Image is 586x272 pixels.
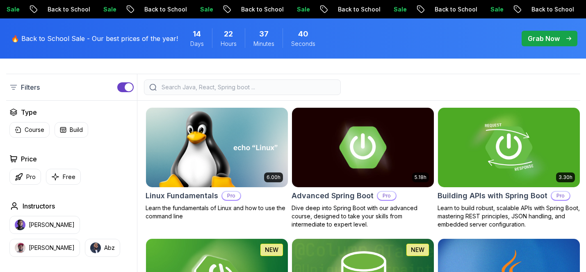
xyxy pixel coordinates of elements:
p: Back to School [525,5,581,14]
h2: Type [21,107,37,117]
span: Hours [221,40,237,48]
span: 14 Days [193,28,201,40]
p: Pro [26,173,36,181]
a: Building APIs with Spring Boot card3.30hBuilding APIs with Spring BootProLearn to build robust, s... [438,107,580,229]
p: Build [70,126,83,134]
p: NEW [265,246,278,254]
p: Pro [552,192,570,200]
button: Pro [9,169,41,185]
p: NEW [411,246,424,254]
p: Pro [378,192,396,200]
input: Search Java, React, Spring boot ... [160,83,335,91]
a: Linux Fundamentals card6.00hLinux FundamentalsProLearn the fundamentals of Linux and how to use t... [146,107,288,220]
p: Sale [194,5,220,14]
p: Back to School [235,5,290,14]
p: [PERSON_NAME] [29,221,75,229]
a: Advanced Spring Boot card5.18hAdvanced Spring BootProDive deep into Spring Boot with our advanced... [292,107,434,229]
p: Back to School [41,5,97,14]
p: Sale [484,5,510,14]
button: instructor img[PERSON_NAME] [9,216,80,234]
img: instructor img [15,243,25,253]
p: Grab Now [528,34,560,43]
p: Back to School [428,5,484,14]
p: Sale [290,5,317,14]
h2: Advanced Spring Boot [292,190,374,202]
span: 40 Seconds [298,28,308,40]
p: Back to School [331,5,387,14]
button: instructor img[PERSON_NAME] [9,239,80,257]
p: 6.00h [267,174,280,181]
span: 37 Minutes [259,28,269,40]
p: Back to School [138,5,194,14]
h2: Instructors [23,201,55,211]
img: Advanced Spring Boot card [292,108,434,187]
img: instructor img [90,243,101,253]
img: Building APIs with Spring Boot card [438,108,580,187]
p: Filters [21,82,40,92]
span: Seconds [291,40,315,48]
button: Free [46,169,81,185]
span: Days [190,40,204,48]
p: Sale [387,5,413,14]
p: Learn to build robust, scalable APIs with Spring Boot, mastering REST principles, JSON handling, ... [438,204,580,229]
span: Minutes [253,40,274,48]
p: Course [25,126,44,134]
button: instructor imgAbz [85,239,120,257]
p: Sale [97,5,123,14]
p: Pro [222,192,240,200]
p: [PERSON_NAME] [29,244,75,252]
span: 22 Hours [224,28,233,40]
h2: Linux Fundamentals [146,190,218,202]
button: Course [9,122,50,138]
p: 3.30h [559,174,572,181]
p: Free [63,173,75,181]
p: 5.18h [415,174,426,181]
h2: Building APIs with Spring Boot [438,190,547,202]
button: Build [55,122,88,138]
p: Dive deep into Spring Boot with our advanced course, designed to take your skills from intermedia... [292,204,434,229]
p: Learn the fundamentals of Linux and how to use the command line [146,204,288,220]
p: 🔥 Back to School Sale - Our best prices of the year! [11,34,178,43]
h2: Price [21,154,37,164]
p: Abz [104,244,115,252]
img: Linux Fundamentals card [146,108,288,187]
img: instructor img [15,220,25,230]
